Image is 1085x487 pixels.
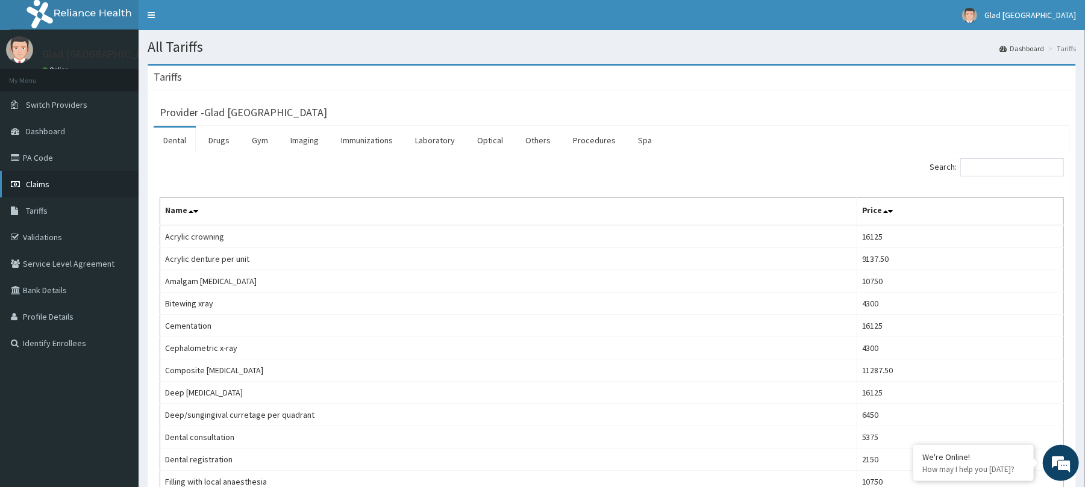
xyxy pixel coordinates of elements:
[999,43,1044,54] a: Dashboard
[160,248,857,270] td: Acrylic denture per unit
[242,128,278,153] a: Gym
[154,72,182,82] h3: Tariffs
[922,464,1025,474] p: How may I help you today?
[857,382,1063,404] td: 16125
[26,99,87,110] span: Switch Providers
[857,359,1063,382] td: 11287.50
[857,337,1063,359] td: 4300
[160,315,857,337] td: Cementation
[628,128,661,153] a: Spa
[160,448,857,471] td: Dental registration
[26,205,48,216] span: Tariffs
[160,107,327,118] h3: Provider - Glad [GEOGRAPHIC_DATA]
[160,225,857,248] td: Acrylic crowning
[160,359,857,382] td: Composite [MEDICAL_DATA]
[857,248,1063,270] td: 9137.50
[42,49,165,60] p: Glad [GEOGRAPHIC_DATA]
[962,8,977,23] img: User Image
[984,10,1076,20] span: Glad [GEOGRAPHIC_DATA]
[148,39,1076,55] h1: All Tariffs
[467,128,513,153] a: Optical
[160,198,857,226] th: Name
[331,128,402,153] a: Immunizations
[154,128,196,153] a: Dental
[6,36,33,63] img: User Image
[405,128,464,153] a: Laboratory
[960,158,1064,176] input: Search:
[857,270,1063,293] td: 10750
[199,128,239,153] a: Drugs
[281,128,328,153] a: Imaging
[516,128,560,153] a: Others
[160,404,857,426] td: Deep/sungingival curretage per quadrant
[857,198,1063,226] th: Price
[857,448,1063,471] td: 2150
[26,179,49,190] span: Claims
[563,128,625,153] a: Procedures
[42,66,71,74] a: Online
[160,270,857,293] td: Amalgam [MEDICAL_DATA]
[930,158,1064,176] label: Search:
[857,315,1063,337] td: 16125
[857,426,1063,448] td: 5375
[160,382,857,404] td: Deep [MEDICAL_DATA]
[160,293,857,315] td: Bitewing xray
[1045,43,1076,54] li: Tariffs
[857,293,1063,315] td: 4300
[857,404,1063,426] td: 6450
[922,451,1025,462] div: We're Online!
[160,337,857,359] td: Cephalometric x-ray
[160,426,857,448] td: Dental consultation
[857,225,1063,248] td: 16125
[26,126,65,137] span: Dashboard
